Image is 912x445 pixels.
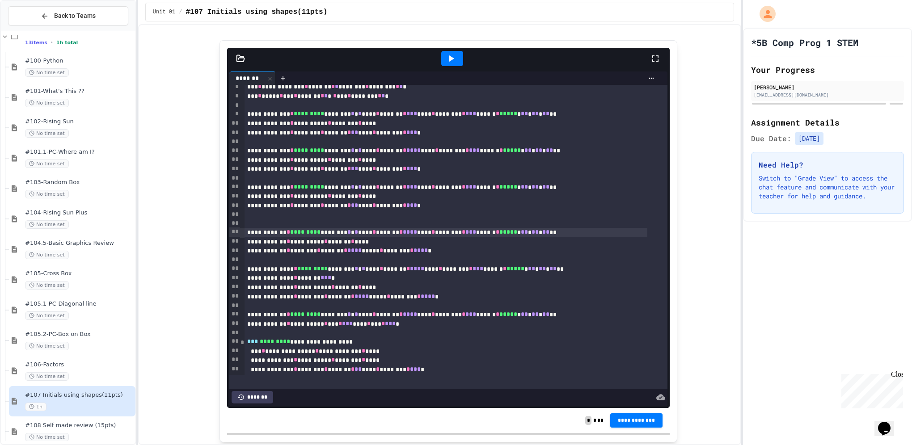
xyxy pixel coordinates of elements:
span: / [179,8,182,16]
span: No time set [25,281,69,290]
span: Unit 01 [153,8,175,16]
div: Chat with us now!Close [4,4,62,57]
iframe: chat widget [838,370,903,408]
span: Due Date: [751,133,791,144]
span: No time set [25,342,69,350]
div: [PERSON_NAME] [754,83,901,91]
span: No time set [25,190,69,198]
span: No time set [25,129,69,138]
h2: Your Progress [751,63,904,76]
span: No time set [25,220,69,229]
span: #105-Cross Box [25,270,134,277]
span: #100-Python [25,57,134,65]
span: #108 Self made review (15pts) [25,422,134,429]
span: 1h total [56,40,78,46]
span: Back to Teams [54,11,96,21]
h1: *5B Comp Prog 1 STEM [751,36,858,49]
h2: Assignment Details [751,116,904,129]
span: #107 Initials using shapes(11pts) [25,391,134,399]
span: No time set [25,311,69,320]
span: • [51,39,53,46]
span: #102-Rising Sun [25,118,134,126]
span: #107 Initials using shapes(11pts) [186,7,327,17]
span: 13 items [25,40,47,46]
span: #104-Rising Sun Plus [25,209,134,217]
span: No time set [25,99,69,107]
h3: Need Help? [759,160,896,170]
span: #104.5-Basic Graphics Review [25,239,134,247]
p: Switch to "Grade View" to access the chat feature and communicate with your teacher for help and ... [759,174,896,201]
span: No time set [25,251,69,259]
span: #106-Factors [25,361,134,369]
span: 1h [25,403,46,411]
span: #103-Random Box [25,179,134,186]
div: My Account [750,4,778,24]
span: #105.1-PC-Diagonal line [25,300,134,308]
span: No time set [25,433,69,441]
iframe: chat widget [874,409,903,436]
span: #101.1-PC-Where am I? [25,148,134,156]
div: [EMAIL_ADDRESS][DOMAIN_NAME] [754,92,901,98]
span: #105.2-PC-Box on Box [25,331,134,338]
span: [DATE] [795,132,823,145]
span: No time set [25,160,69,168]
span: No time set [25,372,69,381]
span: No time set [25,68,69,77]
button: Back to Teams [8,6,128,25]
span: #101-What's This ?? [25,88,134,95]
